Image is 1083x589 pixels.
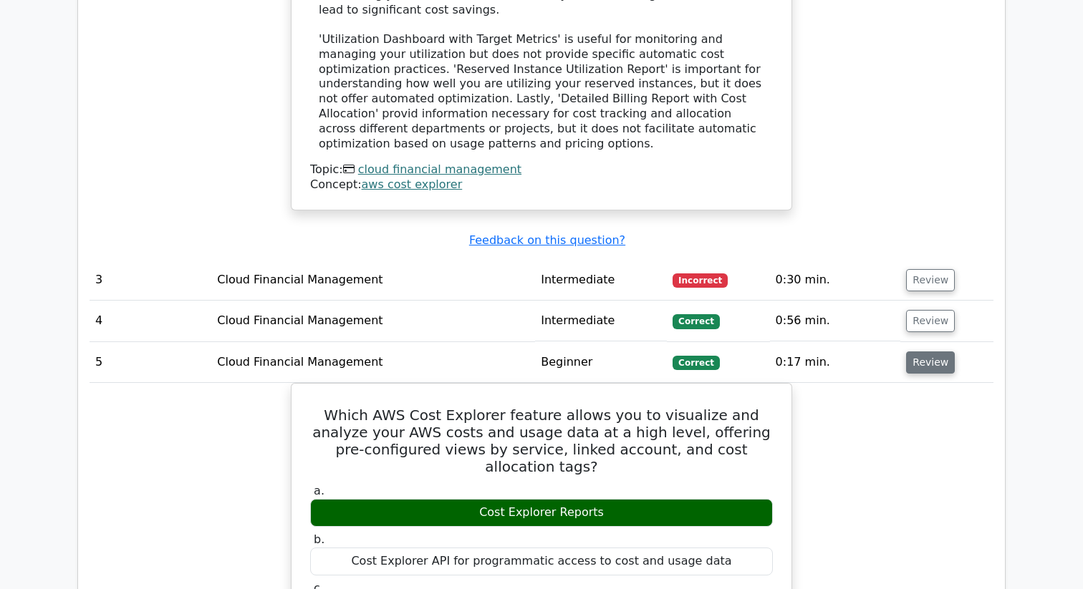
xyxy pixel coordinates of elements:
[906,310,955,332] button: Review
[358,162,521,176] a: cloud financial management
[362,177,463,191] a: aws cost explorer
[535,301,667,341] td: Intermediate
[310,547,773,575] div: Cost Explorer API for programmatic access to cost and usage data
[90,342,211,383] td: 5
[90,301,211,341] td: 4
[673,314,719,328] span: Correct
[906,269,955,291] button: Review
[310,162,773,177] div: Topic:
[535,342,667,383] td: Beginner
[673,273,728,288] span: Incorrect
[770,342,901,383] td: 0:17 min.
[770,260,901,301] td: 0:30 min.
[314,532,324,546] span: b.
[314,484,324,497] span: a.
[310,499,773,527] div: Cost Explorer Reports
[309,407,774,475] h5: Which AWS Cost Explorer feature allows you to visualize and analyze your AWS costs and usage data...
[310,177,773,193] div: Concept:
[211,342,535,383] td: Cloud Financial Management
[906,351,955,374] button: Review
[211,301,535,341] td: Cloud Financial Management
[90,260,211,301] td: 3
[673,356,719,370] span: Correct
[211,260,535,301] td: Cloud Financial Management
[535,260,667,301] td: Intermediate
[770,301,901,341] td: 0:56 min.
[469,233,625,247] a: Feedback on this question?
